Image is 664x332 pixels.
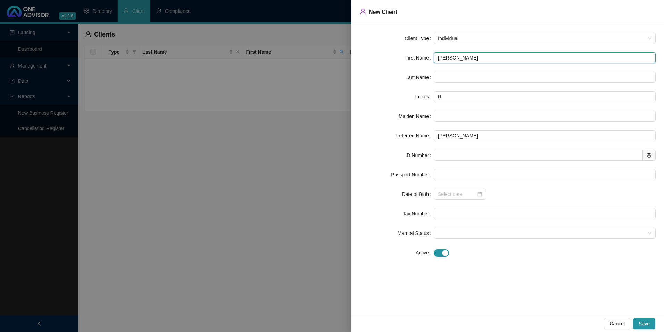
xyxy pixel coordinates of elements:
span: setting [647,153,651,158]
input: Select date [438,190,476,198]
span: Save [639,320,650,327]
span: Individual [438,33,651,44]
button: Cancel [604,318,630,329]
button: Save [633,318,655,329]
label: Initials [415,91,434,102]
label: ID Number [405,150,434,161]
label: Date of Birth [402,189,434,200]
label: Marrital Status [398,228,434,239]
label: First Name [405,52,434,63]
label: Client Type [405,33,434,44]
label: Last Name [405,72,434,83]
label: Passport Number [391,169,434,180]
label: Tax Number [403,208,434,219]
label: Active [416,247,434,258]
span: Cancel [609,320,625,327]
label: Maiden Name [399,111,434,122]
span: user [360,8,366,15]
label: Preferred Name [395,130,434,141]
span: New Client [369,9,397,15]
